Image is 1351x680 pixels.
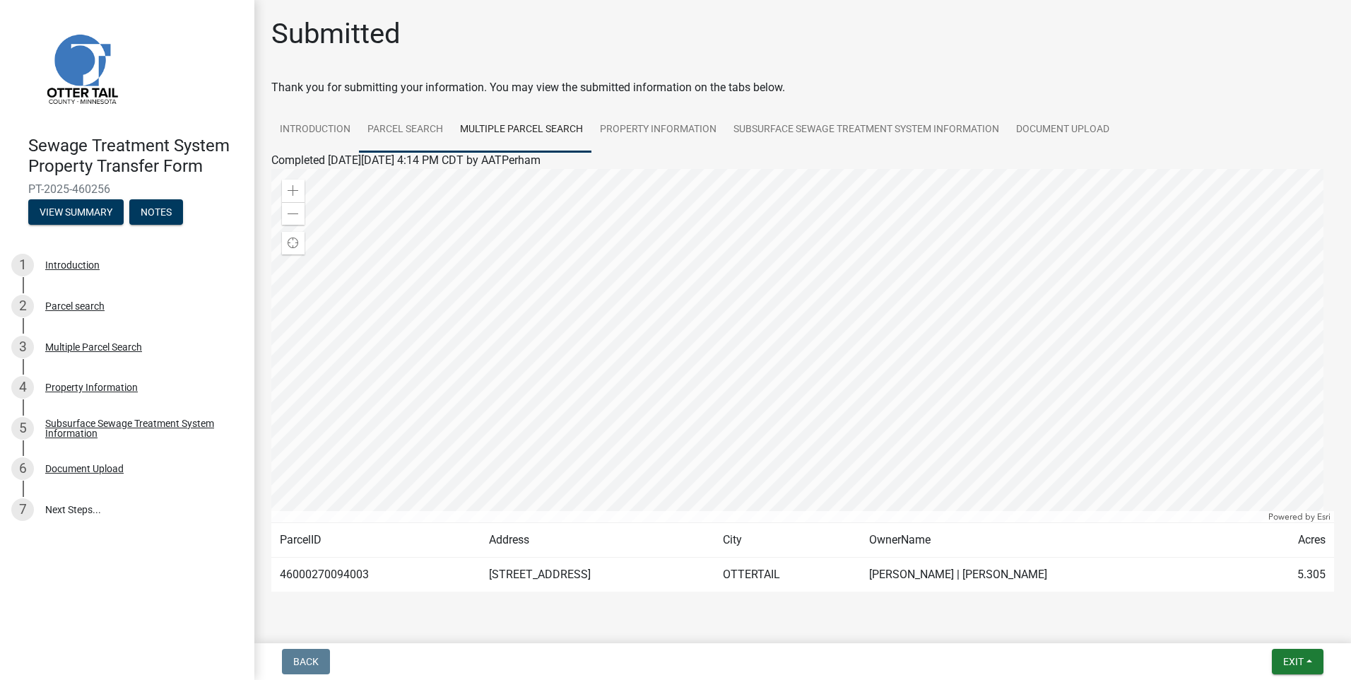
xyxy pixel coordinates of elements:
span: Back [293,656,319,667]
div: 2 [11,295,34,317]
td: OTTERTAIL [714,558,861,592]
button: View Summary [28,199,124,225]
div: 3 [11,336,34,358]
div: Document Upload [45,464,124,474]
button: Back [282,649,330,674]
a: Property Information [591,107,725,153]
wm-modal-confirm: Notes [129,207,183,218]
span: Completed [DATE][DATE] 4:14 PM CDT by AATPerham [271,153,541,167]
a: Subsurface Sewage Treatment System Information [725,107,1008,153]
div: 1 [11,254,34,276]
div: Powered by [1265,511,1334,522]
td: 46000270094003 [271,558,480,592]
span: Exit [1283,656,1304,667]
h1: Submitted [271,17,401,51]
div: Find my location [282,232,305,254]
div: 7 [11,498,34,521]
div: Multiple Parcel Search [45,342,142,352]
td: City [714,523,861,558]
div: Zoom in [282,180,305,202]
div: Parcel search [45,301,105,311]
wm-modal-confirm: Summary [28,207,124,218]
a: Parcel search [359,107,452,153]
div: 6 [11,457,34,480]
span: PT-2025-460256 [28,182,226,196]
div: Introduction [45,260,100,270]
button: Exit [1272,649,1323,674]
button: Notes [129,199,183,225]
td: [STREET_ADDRESS] [480,558,714,592]
a: Esri [1317,512,1331,522]
td: Address [480,523,714,558]
td: OwnerName [861,523,1245,558]
div: Thank you for submitting your information. You may view the submitted information on the tabs below. [271,79,1334,96]
td: Acres [1245,523,1334,558]
h4: Sewage Treatment System Property Transfer Form [28,136,243,177]
a: Introduction [271,107,359,153]
div: Subsurface Sewage Treatment System Information [45,418,232,438]
td: 5.305 [1245,558,1334,592]
td: ParcelID [271,523,480,558]
div: Property Information [45,382,138,392]
img: Otter Tail County, Minnesota [28,15,134,121]
a: Document Upload [1008,107,1118,153]
a: Multiple Parcel Search [452,107,591,153]
div: Zoom out [282,202,305,225]
div: 4 [11,376,34,399]
div: 5 [11,417,34,440]
td: [PERSON_NAME] | [PERSON_NAME] [861,558,1245,592]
